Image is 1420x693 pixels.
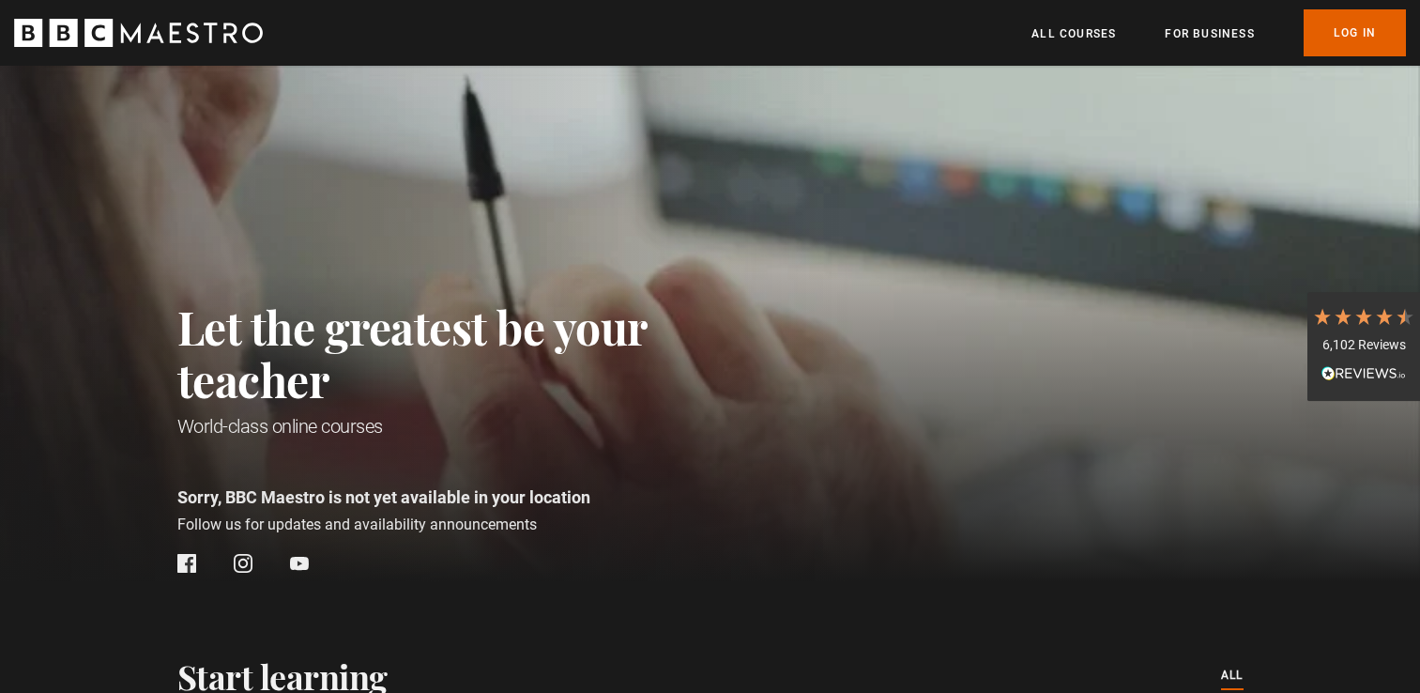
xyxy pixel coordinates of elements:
h1: World-class online courses [177,413,731,439]
div: 6,102 Reviews [1312,336,1415,355]
a: Log In [1304,9,1406,56]
div: 4.7 Stars [1312,306,1415,327]
h2: Let the greatest be your teacher [177,300,731,406]
img: REVIEWS.io [1321,366,1406,379]
div: 6,102 ReviewsRead All Reviews [1307,292,1420,401]
nav: Primary [1031,9,1406,56]
a: For business [1165,24,1254,43]
div: Read All Reviews [1312,364,1415,387]
p: Sorry, BBC Maestro is not yet available in your location [177,485,731,510]
svg: BBC Maestro [14,19,263,47]
p: Follow us for updates and availability announcements [177,514,731,536]
a: All Courses [1031,24,1116,43]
